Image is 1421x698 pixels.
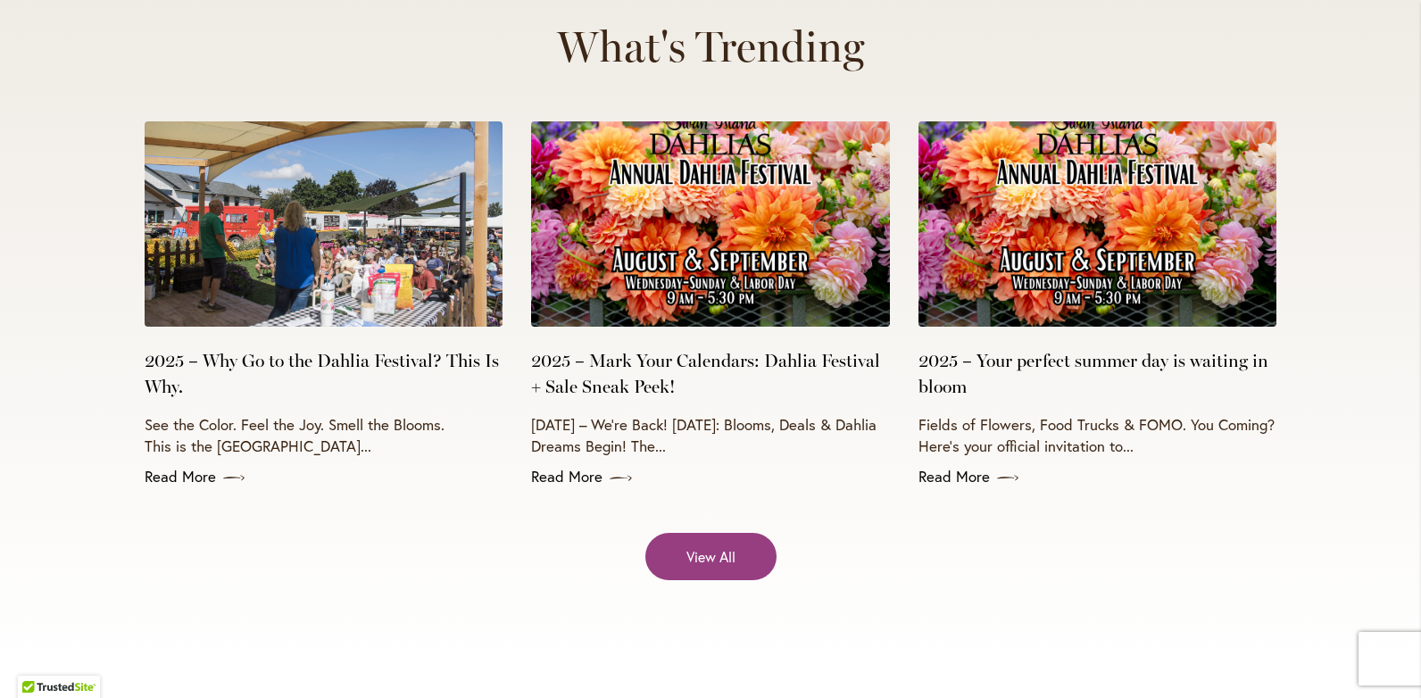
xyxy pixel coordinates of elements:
[686,546,735,567] span: View All
[918,466,1276,487] a: Read More
[145,121,503,327] img: Dahlia Lecture
[918,414,1276,457] p: Fields of Flowers, Food Trucks & FOMO. You Coming? Here’s your official invitation to...
[145,348,503,400] a: 2025 – Why Go to the Dahlia Festival? This Is Why.
[918,348,1276,400] a: 2025 – Your perfect summer day is waiting in bloom
[531,121,889,327] img: 2025 Annual Dahlias Festival Poster
[139,21,1282,71] h2: What's Trending
[645,533,777,580] a: View All
[531,348,889,400] a: 2025 – Mark Your Calendars: Dahlia Festival + Sale Sneak Peek!
[918,121,1276,327] img: 2025 Annual Dahlias Festival Poster
[145,466,503,487] a: Read More
[531,414,889,457] p: [DATE] – We’re Back! [DATE]: Blooms, Deals & Dahlia Dreams Begin! The...
[145,414,503,457] p: See the Color. Feel the Joy. Smell the Blooms. This is the [GEOGRAPHIC_DATA]...
[531,466,889,487] a: Read More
